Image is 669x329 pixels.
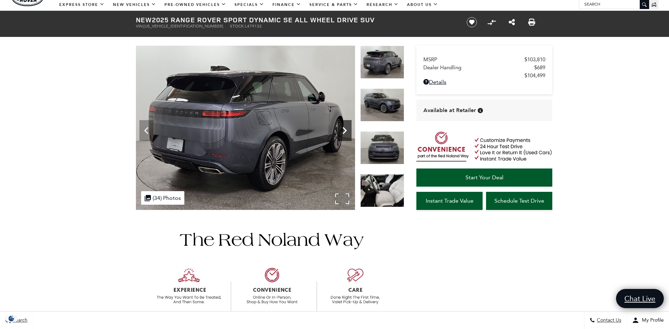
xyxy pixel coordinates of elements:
[3,315,20,322] img: Opt-Out Icon
[245,24,262,29] span: L479132
[627,312,669,329] button: Open user profile menu
[360,88,404,122] img: New 2025 Varesine Blue LAND ROVER Dynamic SE image 14
[423,72,545,79] a: $104,499
[423,56,524,63] span: MSRP
[621,294,659,303] span: Chat Live
[230,24,245,29] span: Stock:
[639,318,664,323] span: My Profile
[478,108,483,113] div: Vehicle is in stock and ready for immediate delivery. Due to demand, availability is subject to c...
[486,17,497,28] button: Compare vehicle
[360,131,404,164] img: New 2025 Varesine Blue LAND ROVER Dynamic SE image 15
[3,315,20,322] section: Click to Open Cookie Consent Modal
[466,174,503,181] span: Start Your Deal
[416,169,552,187] a: Start Your Deal
[338,120,352,141] div: Next
[464,17,479,28] button: Save vehicle
[136,16,455,24] h1: 2025 Range Rover Sport Dynamic SE All Wheel Drive SUV
[616,289,664,308] a: Chat Live
[136,15,152,24] strong: New
[360,174,404,207] img: New 2025 Varesine Blue LAND ROVER Dynamic SE image 16
[423,56,545,63] a: MSRP $103,810
[141,191,184,205] div: (34) Photos
[136,46,355,210] img: New 2025 Varesine Blue LAND ROVER Dynamic SE image 13
[534,64,545,71] span: $689
[423,64,534,71] span: Dealer Handling
[423,64,545,71] a: Dealer Handling $689
[524,72,545,79] span: $104,499
[144,24,223,29] span: [US_VEHICLE_IDENTIFICATION_NUMBER]
[416,192,483,210] a: Instant Trade Value
[136,24,144,29] span: VIN:
[494,197,544,204] span: Schedule Test Drive
[595,318,621,323] span: Contact Us
[423,107,476,114] span: Available at Retailer
[486,192,552,210] a: Schedule Test Drive
[360,46,404,79] img: New 2025 Varesine Blue LAND ROVER Dynamic SE image 13
[423,79,545,85] a: Details
[524,56,545,63] span: $103,810
[416,213,552,323] iframe: YouTube video player
[528,18,535,26] a: Print this New 2025 Range Rover Sport Dynamic SE All Wheel Drive SUV
[509,18,515,26] a: Share this New 2025 Range Rover Sport Dynamic SE All Wheel Drive SUV
[139,120,153,141] div: Previous
[426,197,474,204] span: Instant Trade Value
